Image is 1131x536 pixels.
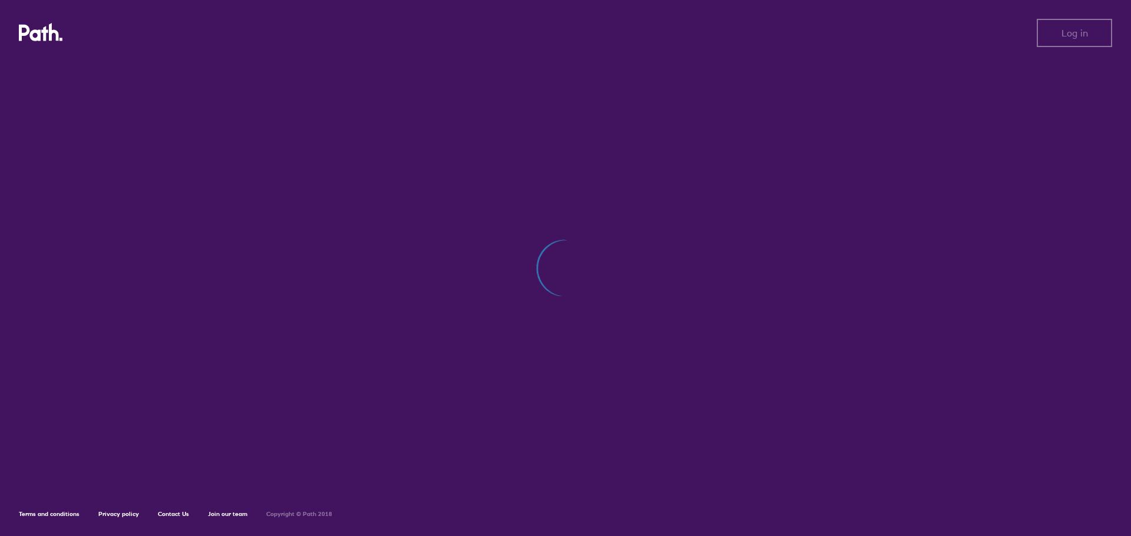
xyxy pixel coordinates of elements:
a: Contact Us [158,510,189,518]
a: Join our team [208,510,247,518]
h6: Copyright © Path 2018 [266,511,332,518]
a: Terms and conditions [19,510,80,518]
span: Log in [1061,28,1088,38]
a: Privacy policy [98,510,139,518]
button: Log in [1037,19,1112,47]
